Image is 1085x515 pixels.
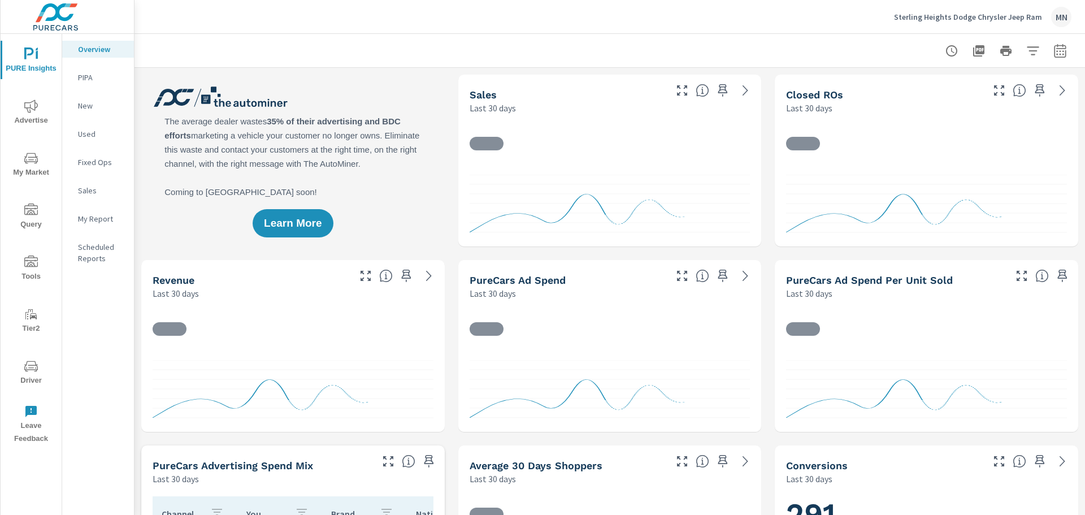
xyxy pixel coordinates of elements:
[402,455,415,468] span: This table looks at how you compare to the amount of budget you spend per channel as opposed to y...
[78,185,125,196] p: Sales
[1013,455,1026,468] span: The number of dealer-specified goals completed by a visitor. [Source: This data is provided by th...
[4,405,58,445] span: Leave Feedback
[470,460,602,471] h5: Average 30 Days Shoppers
[78,213,125,224] p: My Report
[696,269,709,283] span: Total cost of media for all PureCars channels for the selected dealership group over the selected...
[1053,452,1071,470] a: See more details in report
[153,460,313,471] h5: PureCars Advertising Spend Mix
[62,182,134,199] div: Sales
[673,81,691,99] button: Make Fullscreen
[1031,81,1049,99] span: Save this to your personalized report
[62,41,134,58] div: Overview
[470,274,566,286] h5: PureCars Ad Spend
[62,154,134,171] div: Fixed Ops
[4,308,58,335] span: Tier2
[786,472,832,486] p: Last 30 days
[62,210,134,227] div: My Report
[1013,84,1026,97] span: Number of Repair Orders Closed by the selected dealership group over the selected time range. [So...
[786,89,843,101] h5: Closed ROs
[379,452,397,470] button: Make Fullscreen
[62,97,134,114] div: New
[1,34,62,450] div: nav menu
[1053,81,1071,99] a: See more details in report
[736,81,754,99] a: See more details in report
[4,204,58,231] span: Query
[1013,267,1031,285] button: Make Fullscreen
[470,472,516,486] p: Last 30 days
[397,267,415,285] span: Save this to your personalized report
[153,274,194,286] h5: Revenue
[736,452,754,470] a: See more details in report
[714,81,732,99] span: Save this to your personalized report
[786,274,953,286] h5: PureCars Ad Spend Per Unit Sold
[786,287,832,300] p: Last 30 days
[696,84,709,97] span: Number of vehicles sold by the dealership over the selected date range. [Source: This data is sou...
[78,157,125,168] p: Fixed Ops
[470,101,516,115] p: Last 30 days
[673,267,691,285] button: Make Fullscreen
[78,128,125,140] p: Used
[379,269,393,283] span: Total sales revenue over the selected date range. [Source: This data is sourced from the dealer’s...
[1035,269,1049,283] span: Average cost of advertising per each vehicle sold at the dealer over the selected date range. The...
[1051,7,1071,27] div: MN
[62,239,134,267] div: Scheduled Reports
[4,360,58,387] span: Driver
[786,101,832,115] p: Last 30 days
[736,267,754,285] a: See more details in report
[78,44,125,55] p: Overview
[1031,452,1049,470] span: Save this to your personalized report
[786,460,848,471] h5: Conversions
[264,218,322,228] span: Learn More
[4,152,58,179] span: My Market
[1022,40,1044,62] button: Apply Filters
[78,241,125,264] p: Scheduled Reports
[4,99,58,127] span: Advertise
[420,267,438,285] a: See more details in report
[153,287,199,300] p: Last 30 days
[696,455,709,468] span: A rolling 30 day total of daily Shoppers on the dealership website, averaged over the selected da...
[62,69,134,86] div: PIPA
[990,81,1008,99] button: Make Fullscreen
[78,100,125,111] p: New
[357,267,375,285] button: Make Fullscreen
[4,47,58,75] span: PURE Insights
[673,452,691,470] button: Make Fullscreen
[714,267,732,285] span: Save this to your personalized report
[995,40,1017,62] button: Print Report
[714,452,732,470] span: Save this to your personalized report
[1053,267,1071,285] span: Save this to your personalized report
[967,40,990,62] button: "Export Report to PDF"
[62,125,134,142] div: Used
[470,287,516,300] p: Last 30 days
[470,89,497,101] h5: Sales
[990,452,1008,470] button: Make Fullscreen
[253,209,333,237] button: Learn More
[894,12,1042,22] p: Sterling Heights Dodge Chrysler Jeep Ram
[4,256,58,283] span: Tools
[420,452,438,470] span: Save this to your personalized report
[78,72,125,83] p: PIPA
[153,472,199,486] p: Last 30 days
[1049,40,1071,62] button: Select Date Range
